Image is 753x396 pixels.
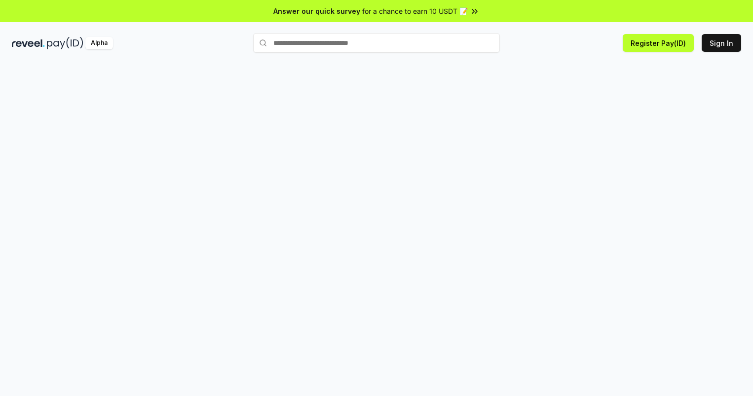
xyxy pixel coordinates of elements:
[85,37,113,49] div: Alpha
[702,34,741,52] button: Sign In
[362,6,468,16] span: for a chance to earn 10 USDT 📝
[273,6,360,16] span: Answer our quick survey
[623,34,694,52] button: Register Pay(ID)
[12,37,45,49] img: reveel_dark
[47,37,83,49] img: pay_id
